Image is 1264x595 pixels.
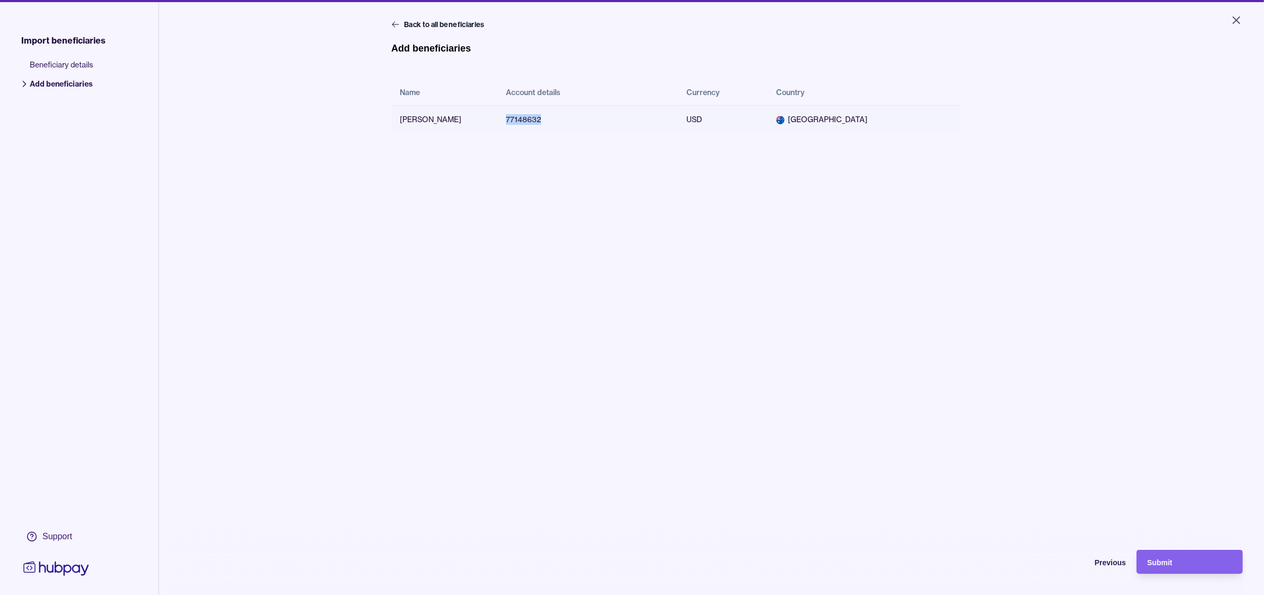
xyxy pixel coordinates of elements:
[1095,558,1126,567] span: Previous
[30,59,93,79] span: Beneficiary details
[1020,550,1126,574] button: Previous
[391,80,497,105] th: Name
[21,525,91,548] a: Support
[678,105,768,133] td: USD
[1147,558,1172,567] span: Submit
[42,531,72,542] div: Support
[391,42,471,54] h1: Add beneficiaries
[768,105,960,133] td: [GEOGRAPHIC_DATA]
[30,79,93,98] span: Add beneficiaries
[497,80,678,105] th: Account details
[1137,550,1243,574] button: Submit
[391,19,487,42] button: Back to all beneficiaries
[678,80,768,105] th: Currency
[768,80,960,105] th: Country
[391,105,497,133] td: [PERSON_NAME]
[497,105,678,133] td: 77148632
[21,34,106,47] span: Import beneficiaries
[1217,8,1256,32] button: Close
